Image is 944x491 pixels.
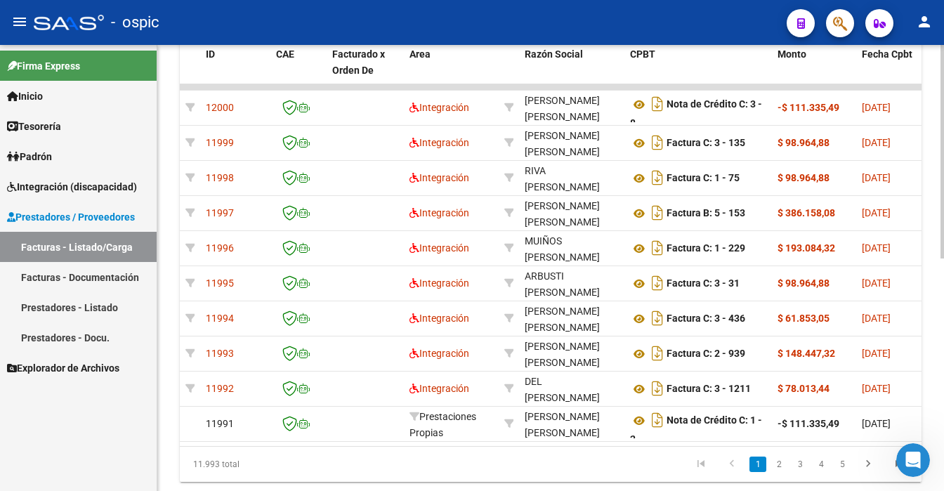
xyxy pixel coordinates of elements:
span: [DATE] [862,418,891,429]
div: [PERSON_NAME] [PERSON_NAME] [525,128,619,160]
span: Explorador de Archivos [7,360,119,376]
i: Descargar documento [648,272,667,294]
strong: $ 98.964,88 [778,137,830,148]
datatable-header-cell: Fecha Cpbt [856,39,919,101]
span: Tesorería [7,119,61,134]
i: Descargar documento [648,202,667,224]
div: 27333114629 [525,268,619,298]
datatable-header-cell: Monto [772,39,856,101]
a: go to last page [886,457,912,472]
span: 11991 [206,418,234,429]
span: Integración [409,242,469,254]
strong: Factura C: 3 - 135 [667,138,745,149]
span: CPBT [630,48,655,60]
datatable-header-cell: Razón Social [519,39,624,101]
strong: $ 78.013,44 [778,383,830,394]
mat-icon: person [916,13,933,30]
span: Integración [409,102,469,113]
span: [DATE] [862,277,891,289]
div: 27388177360 [525,163,619,192]
span: Prestaciones Propias [409,411,476,438]
span: Integración [409,313,469,324]
strong: -$ 111.335,49 [778,102,839,113]
span: CAE [276,48,294,60]
a: go to first page [688,457,714,472]
span: Integración [409,383,469,394]
div: 24924205802 [525,198,619,228]
i: Descargar documento [648,342,667,365]
div: 27392552540 [525,93,619,122]
a: 5 [834,457,851,472]
span: - ospic [111,7,159,38]
i: Descargar documento [648,377,667,400]
datatable-header-cell: CAE [270,39,327,101]
div: 27419478127 [525,409,619,438]
datatable-header-cell: Area [404,39,499,101]
a: 4 [813,457,830,472]
span: [DATE] [862,207,891,218]
strong: $ 193.084,32 [778,242,835,254]
span: 11997 [206,207,234,218]
span: [DATE] [862,137,891,148]
strong: Factura C: 3 - 31 [667,278,740,289]
span: Prestadores / Proveedores [7,209,135,225]
i: Descargar documento [648,237,667,259]
datatable-header-cell: ID [200,39,270,101]
div: 27392552540 [525,128,619,157]
span: Integración [409,348,469,359]
strong: $ 61.853,05 [778,313,830,324]
span: Padrón [7,149,52,164]
strong: Factura C: 1 - 229 [667,243,745,254]
mat-icon: menu [11,13,28,30]
div: DEL [PERSON_NAME] [PERSON_NAME] [525,374,619,421]
i: Descargar documento [648,93,667,115]
div: [PERSON_NAME] [PERSON_NAME] [525,339,619,371]
span: Integración (discapacidad) [7,179,137,195]
div: MUIÑOS [PERSON_NAME] [525,233,619,266]
div: [PERSON_NAME] [PERSON_NAME] [525,198,619,230]
div: RIVA [PERSON_NAME] [525,163,619,195]
li: page 1 [747,452,768,476]
div: 20270558519 [525,303,619,333]
li: page 4 [811,452,832,476]
a: 2 [771,457,787,472]
i: Descargar documento [648,307,667,329]
div: 20287361573 [525,233,619,263]
span: 11995 [206,277,234,289]
strong: Factura B: 5 - 153 [667,208,745,219]
li: page 5 [832,452,853,476]
span: Integración [409,137,469,148]
div: [PERSON_NAME] [PERSON_NAME] [525,409,619,441]
span: Monto [778,48,806,60]
a: 1 [749,457,766,472]
div: 27278625228 [525,374,619,403]
strong: Factura C: 2 - 939 [667,348,745,360]
strong: $ 98.964,88 [778,172,830,183]
div: ARBUSTI [PERSON_NAME] [PERSON_NAME] [525,268,619,316]
datatable-header-cell: CPBT [624,39,772,101]
span: 12000 [206,102,234,113]
a: go to next page [855,457,881,472]
strong: $ 148.447,32 [778,348,835,359]
i: Descargar documento [648,131,667,154]
span: 11993 [206,348,234,359]
span: Razón Social [525,48,583,60]
span: Area [409,48,431,60]
span: Firma Express [7,58,80,74]
strong: $ 386.158,08 [778,207,835,218]
span: [DATE] [862,383,891,394]
span: Integración [409,277,469,289]
span: 11998 [206,172,234,183]
div: [PERSON_NAME] [PERSON_NAME] [525,93,619,125]
span: Inicio [7,89,43,104]
li: page 2 [768,452,789,476]
span: 11992 [206,383,234,394]
a: go to previous page [719,457,745,472]
span: 11996 [206,242,234,254]
span: 11999 [206,137,234,148]
div: 11.993 total [180,447,326,482]
strong: Nota de Crédito C: 1 - 2 [630,415,762,445]
span: [DATE] [862,172,891,183]
span: Facturado x Orden De [332,48,385,76]
span: 11994 [206,313,234,324]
